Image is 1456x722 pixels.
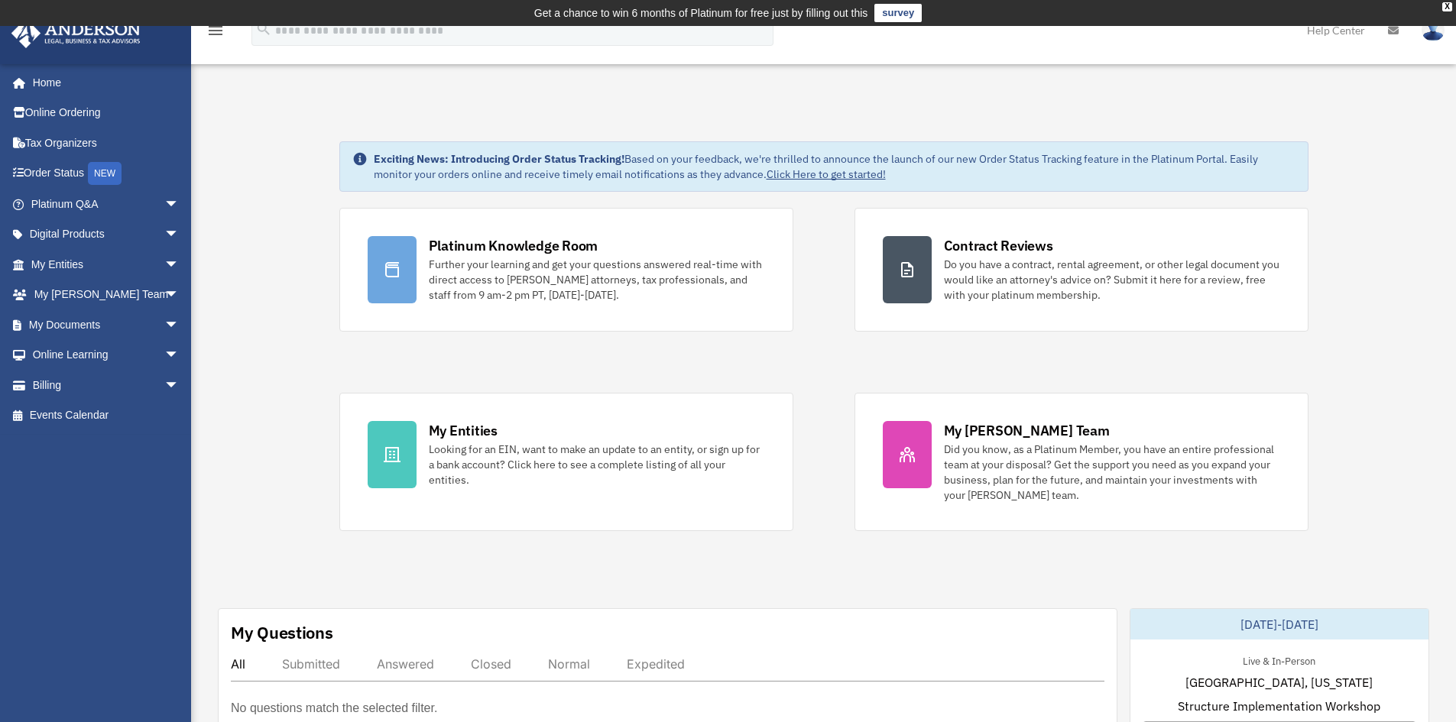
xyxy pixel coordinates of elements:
img: User Pic [1422,19,1445,41]
a: menu [206,27,225,40]
a: survey [874,4,922,22]
a: Platinum Knowledge Room Further your learning and get your questions answered real-time with dire... [339,208,793,332]
a: Platinum Q&Aarrow_drop_down [11,189,203,219]
a: My Entitiesarrow_drop_down [11,249,203,280]
div: Based on your feedback, we're thrilled to announce the launch of our new Order Status Tracking fe... [374,151,1295,182]
span: arrow_drop_down [164,370,195,401]
strong: Exciting News: Introducing Order Status Tracking! [374,152,624,166]
div: Answered [377,656,434,672]
a: Tax Organizers [11,128,203,158]
div: My [PERSON_NAME] Team [944,421,1110,440]
a: Click Here to get started! [767,167,886,181]
p: No questions match the selected filter. [231,698,437,719]
span: arrow_drop_down [164,280,195,311]
span: arrow_drop_down [164,340,195,371]
a: Digital Productsarrow_drop_down [11,219,203,250]
span: arrow_drop_down [164,219,195,251]
div: Do you have a contract, rental agreement, or other legal document you would like an attorney's ad... [944,257,1280,303]
div: Get a chance to win 6 months of Platinum for free just by filling out this [534,4,868,22]
div: Further your learning and get your questions answered real-time with direct access to [PERSON_NAM... [429,257,765,303]
div: close [1442,2,1452,11]
a: My Documentsarrow_drop_down [11,309,203,340]
i: menu [206,21,225,40]
div: Expedited [627,656,685,672]
div: Contract Reviews [944,236,1053,255]
div: Normal [548,656,590,672]
span: arrow_drop_down [164,249,195,280]
img: Anderson Advisors Platinum Portal [7,18,145,48]
div: All [231,656,245,672]
i: search [255,21,272,37]
div: My Entities [429,421,498,440]
div: Did you know, as a Platinum Member, you have an entire professional team at your disposal? Get th... [944,442,1280,503]
span: arrow_drop_down [164,309,195,341]
span: arrow_drop_down [164,189,195,220]
a: Billingarrow_drop_down [11,370,203,400]
a: Contract Reviews Do you have a contract, rental agreement, or other legal document you would like... [854,208,1308,332]
span: Structure Implementation Workshop [1178,697,1380,715]
a: My Entities Looking for an EIN, want to make an update to an entity, or sign up for a bank accoun... [339,393,793,531]
span: [GEOGRAPHIC_DATA], [US_STATE] [1185,673,1373,691]
div: Submitted [282,656,340,672]
a: Online Learningarrow_drop_down [11,340,203,371]
a: Order StatusNEW [11,158,203,189]
div: Live & In-Person [1231,652,1328,668]
div: Closed [471,656,511,672]
div: My Questions [231,621,333,644]
div: Looking for an EIN, want to make an update to an entity, or sign up for a bank account? Click her... [429,442,765,487]
a: My [PERSON_NAME] Teamarrow_drop_down [11,280,203,310]
a: Online Ordering [11,98,203,128]
a: Events Calendar [11,400,203,431]
div: Platinum Knowledge Room [429,236,598,255]
a: My [PERSON_NAME] Team Did you know, as a Platinum Member, you have an entire professional team at... [854,393,1308,531]
div: [DATE]-[DATE] [1130,609,1428,639]
a: Home [11,67,195,98]
div: NEW [88,162,122,185]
